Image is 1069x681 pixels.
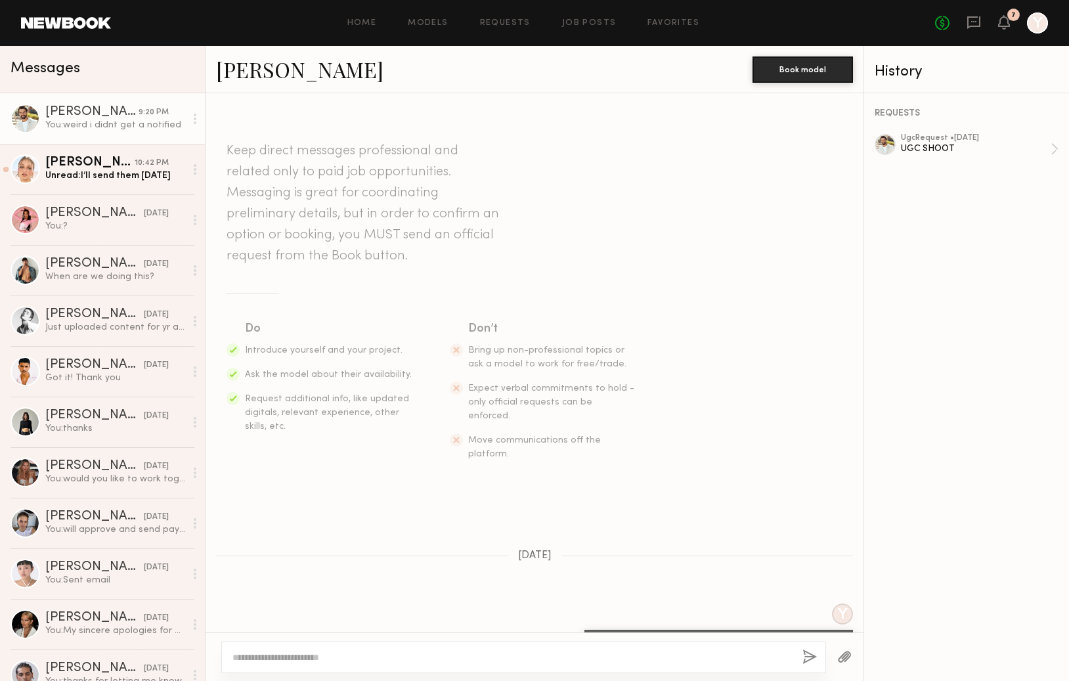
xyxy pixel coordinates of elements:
div: You: My sincere apologies for my outrageously late response! Would you still like to work together? [45,625,185,637]
div: When are we doing this? [45,271,185,283]
div: [PERSON_NAME] [45,106,139,119]
div: You: Sent email [45,574,185,586]
a: Requests [480,19,531,28]
div: [PERSON_NAME] [45,409,144,422]
button: Book model [753,56,853,83]
div: Just uploaded content for yr approval [45,321,185,334]
span: Ask the model about their availability. [245,370,412,379]
a: ugcRequest •[DATE]UGC SHOOT [901,134,1058,164]
div: ugc Request • [DATE] [901,134,1051,143]
div: [PERSON_NAME] [45,156,135,169]
div: You: ? [45,220,185,232]
div: 9:20 PM [139,106,169,119]
div: [PERSON_NAME] [45,308,144,321]
a: [PERSON_NAME] [216,55,383,83]
div: [DATE] [144,359,169,372]
div: [DATE] [144,612,169,625]
div: You: thanks [45,422,185,435]
a: Models [408,19,448,28]
div: [PERSON_NAME] [45,662,144,675]
span: Expect verbal commitments to hold - only official requests can be enforced. [468,384,634,420]
a: Y [1027,12,1048,33]
div: 10:42 PM [135,157,169,169]
div: [DATE] [144,460,169,473]
div: [DATE] [144,561,169,574]
a: Job Posts [562,19,617,28]
header: Keep direct messages professional and related only to paid job opportunities. Messaging is great ... [227,141,502,267]
span: Introduce yourself and your project. [245,346,403,355]
div: [PERSON_NAME] [45,257,144,271]
span: Move communications off the platform. [468,436,601,458]
div: [DATE] [144,258,169,271]
div: UGC SHOOT [901,143,1051,155]
div: [PERSON_NAME] [45,460,144,473]
div: Don’t [468,320,636,338]
div: 7 [1011,12,1016,19]
a: Favorites [647,19,699,28]
div: You: weird i didnt get a notified [45,119,185,131]
span: Bring up non-professional topics or ask a model to work for free/trade. [468,346,626,368]
div: Unread: I’ll send them [DATE] [45,169,185,182]
div: Do [245,320,413,338]
div: REQUESTS [875,109,1058,118]
div: [PERSON_NAME] [45,510,144,523]
a: Book model [753,63,853,74]
div: You: would you like to work together ? [45,473,185,485]
div: [DATE] [144,663,169,675]
div: [PERSON_NAME] [45,611,144,625]
a: Home [347,19,377,28]
span: [DATE] [518,550,552,561]
div: [PERSON_NAME] [45,207,144,220]
div: [PERSON_NAME] [45,359,144,372]
div: History [875,64,1058,79]
div: [PERSON_NAME] [45,561,144,574]
div: [DATE] [144,511,169,523]
div: [DATE] [144,410,169,422]
div: [DATE] [144,309,169,321]
div: [DATE] [144,208,169,220]
div: Got it! Thank you [45,372,185,384]
span: Messages [11,61,80,76]
span: Request additional info, like updated digitals, relevant experience, other skills, etc. [245,395,409,431]
div: You: will approve and send payment [45,523,185,536]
